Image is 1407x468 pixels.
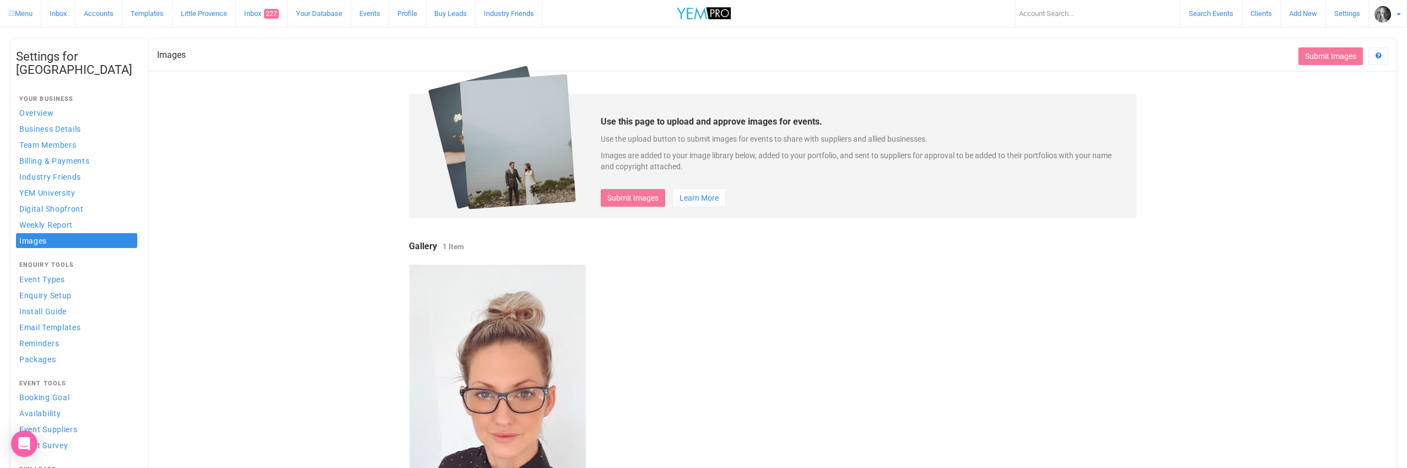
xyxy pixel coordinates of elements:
[19,409,61,418] span: Availability
[16,217,137,232] a: Weekly Report
[264,9,279,19] span: 227
[19,323,81,332] span: Email Templates
[19,109,54,117] span: Overview
[1289,9,1317,18] span: Add New
[19,189,76,197] span: YEM University
[680,193,719,202] span: Learn More
[672,189,726,207] a: Learn More
[19,141,76,149] span: Team Members
[19,425,78,434] span: Event Suppliers
[19,307,67,316] span: Install Guide
[1189,9,1233,18] span: Search Events
[16,320,137,335] a: Email Templates
[443,242,464,251] small: 1 Item
[409,240,1136,253] legend: Gallery
[16,50,137,77] h1: Settings for [GEOGRAPHIC_DATA]
[16,272,137,287] a: Event Types
[1250,9,1272,18] span: Clients
[16,121,137,136] a: Business Details
[19,205,84,213] span: Digital Shopfront
[16,390,137,405] a: Booking Goal
[19,291,72,300] span: Enquiry Setup
[19,355,56,364] span: Packages
[19,339,59,348] span: Reminders
[16,137,137,152] a: Team Members
[16,288,137,303] a: Enquiry Setup
[16,406,137,421] a: Availability
[16,233,137,248] a: Images
[19,96,134,103] h4: Your Business
[19,157,90,165] span: Billing & Payments
[16,105,137,120] a: Overview
[16,304,137,319] a: Install Guide
[16,185,137,200] a: YEM University
[19,393,69,402] span: Booking Goal
[19,220,73,229] span: Weekly Report
[16,438,137,453] a: Event Survey
[601,133,1126,144] p: Use the upload button to submit images for events to share with suppliers and allied businesses.
[601,150,1126,172] p: Images are added to your image library below, added to your portfolio, and sent to suppliers for ...
[157,50,186,60] h2: Images
[19,441,68,450] span: Event Survey
[16,201,137,216] a: Digital Shopfront
[1374,6,1391,23] img: open-uri20201103-4-gj8l2i
[601,189,665,207] button: Submit Images
[19,236,47,245] span: Images
[16,422,137,437] a: Event Suppliers
[16,336,137,351] a: Reminders
[19,125,81,133] span: Business Details
[601,116,1126,128] legend: Use this page to upload and approve images for events.
[1298,47,1363,65] button: Submit Images
[19,262,134,268] h4: Enquiry Tools
[16,169,137,184] a: Industry Friends
[19,380,134,387] h4: Event Tools
[11,431,37,457] div: Open Intercom Messenger
[16,153,137,168] a: Billing & Payments
[16,352,137,367] a: Packages
[19,275,65,284] span: Event Types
